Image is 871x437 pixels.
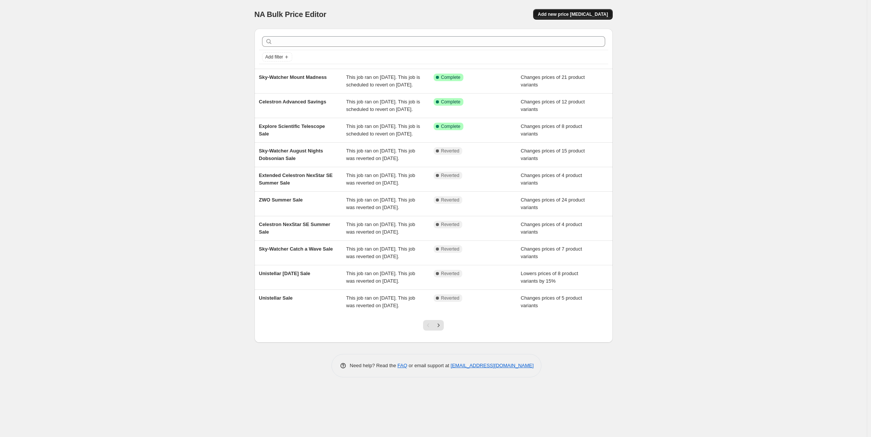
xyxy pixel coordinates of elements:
[521,197,585,210] span: Changes prices of 24 product variants
[346,222,415,235] span: This job ran on [DATE]. This job was reverted on [DATE].
[441,271,460,277] span: Reverted
[533,9,612,20] button: Add new price [MEDICAL_DATA]
[521,99,585,112] span: Changes prices of 12 product variants
[521,246,582,259] span: Changes prices of 7 product variants
[259,148,323,161] span: Sky-Watcher August Nights Dobsonian Sale
[346,246,415,259] span: This job ran on [DATE]. This job was reverted on [DATE].
[433,320,444,331] button: Next
[259,246,333,252] span: Sky-Watcher Catch a Wave Sale
[259,295,293,301] span: Unistellar Sale
[262,52,292,62] button: Add filter
[521,123,582,137] span: Changes prices of 8 product variants
[259,99,327,105] span: Celestron Advanced Savings
[441,99,460,105] span: Complete
[346,148,415,161] span: This job ran on [DATE]. This job was reverted on [DATE].
[441,123,460,129] span: Complete
[521,295,582,308] span: Changes prices of 5 product variants
[441,172,460,178] span: Reverted
[350,363,398,368] span: Need help? Read the
[441,148,460,154] span: Reverted
[259,271,310,276] span: Unistellar [DATE] Sale
[259,172,333,186] span: Extended Celestron NexStar SE Summer Sale
[441,246,460,252] span: Reverted
[255,10,327,18] span: NA Bulk Price Editor
[346,123,420,137] span: This job ran on [DATE]. This job is scheduled to revert on [DATE].
[423,320,444,331] nav: Pagination
[441,222,460,228] span: Reverted
[521,271,578,284] span: Lowers prices of 8 product variants by 15%
[441,74,460,80] span: Complete
[265,54,283,60] span: Add filter
[521,172,582,186] span: Changes prices of 4 product variants
[346,295,415,308] span: This job ran on [DATE]. This job was reverted on [DATE].
[521,222,582,235] span: Changes prices of 4 product variants
[346,99,420,112] span: This job ran on [DATE]. This job is scheduled to revert on [DATE].
[538,11,608,17] span: Add new price [MEDICAL_DATA]
[346,74,420,88] span: This job ran on [DATE]. This job is scheduled to revert on [DATE].
[521,148,585,161] span: Changes prices of 15 product variants
[259,197,303,203] span: ZWO Summer Sale
[407,363,451,368] span: or email support at
[259,74,327,80] span: Sky-Watcher Mount Madness
[346,271,415,284] span: This job ran on [DATE]. This job was reverted on [DATE].
[441,197,460,203] span: Reverted
[346,172,415,186] span: This job ran on [DATE]. This job was reverted on [DATE].
[397,363,407,368] a: FAQ
[521,74,585,88] span: Changes prices of 21 product variants
[259,222,330,235] span: Celestron NexStar SE Summer Sale
[441,295,460,301] span: Reverted
[259,123,325,137] span: Explore Scientific Telescope Sale
[346,197,415,210] span: This job ran on [DATE]. This job was reverted on [DATE].
[451,363,534,368] a: [EMAIL_ADDRESS][DOMAIN_NAME]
